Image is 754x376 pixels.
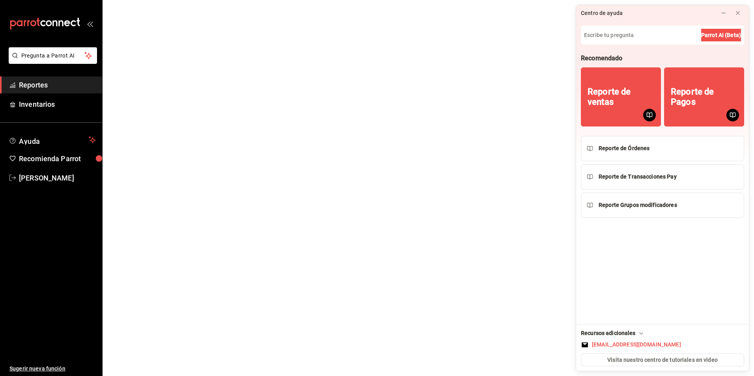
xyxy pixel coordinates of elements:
div: Recursos adicionales [581,329,645,337]
button: Pregunta a Parrot AI [9,47,97,64]
button: [EMAIL_ADDRESS][DOMAIN_NAME] [581,341,744,349]
span: Ayuda [19,135,86,145]
span: Sugerir nueva función [9,365,96,373]
span: Inventarios [19,99,96,110]
button: Reporte de ventas [581,67,661,127]
a: Pregunta a Parrot AI [6,57,97,65]
div: Reporte de Transacciones Pay [599,173,677,181]
div: Reporte de Órdenes [599,144,649,153]
div: Reporte de Pagos [671,87,737,108]
div: Reporte de ventas [588,87,654,108]
span: Pregunta a Parrot AI [21,52,85,60]
div: Recommendations [581,136,744,218]
span: Reportes [19,80,96,90]
span: Visita nuestro centro de tutoriales en video [607,356,718,364]
span: [PERSON_NAME] [19,173,96,183]
button: Reporte de Transacciones Pay [581,164,744,190]
button: Reporte de Órdenes [581,136,744,161]
div: [EMAIL_ADDRESS][DOMAIN_NAME] [592,341,681,349]
button: Reporte Grupos modificadores [581,193,744,218]
button: Visita nuestro centro de tutoriales en video [581,354,744,366]
button: open_drawer_menu [87,20,93,27]
div: Centro de ayuda [581,9,623,17]
button: Parrot AI (Beta) [701,29,741,41]
button: Reporte de Pagos [664,67,744,127]
div: Grid Recommendations [581,67,744,133]
div: Recomendado [581,54,622,63]
div: Reporte Grupos modificadores [599,201,677,209]
span: Recomienda Parrot [19,153,96,164]
input: Escribe tu pregunta [581,26,744,45]
span: Parrot AI (Beta) [701,31,741,39]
